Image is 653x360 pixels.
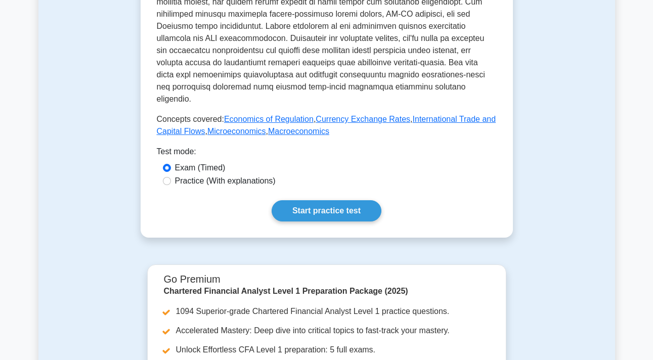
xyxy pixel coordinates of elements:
a: Start practice test [272,200,381,221]
a: Economics of Regulation [224,115,314,123]
p: Concepts covered: , , , , [157,113,497,138]
a: Currency Exchange Rates [316,115,410,123]
a: Microeconomics [207,127,266,136]
div: Test mode: [157,146,497,162]
a: Macroeconomics [268,127,329,136]
label: Exam (Timed) [175,162,226,174]
label: Practice (With explanations) [175,175,276,187]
